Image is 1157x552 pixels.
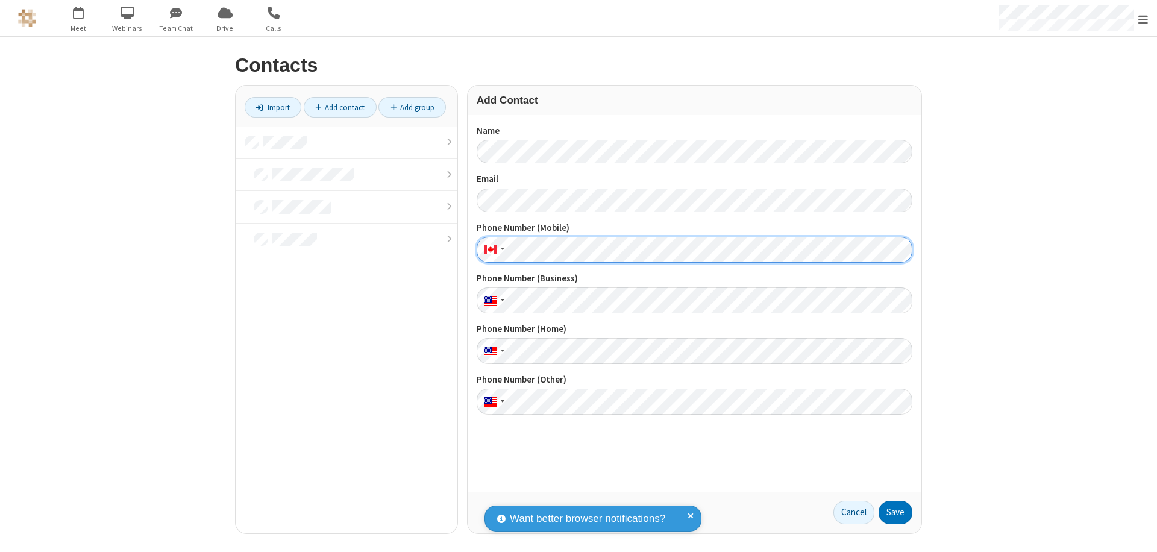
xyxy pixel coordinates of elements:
label: Phone Number (Mobile) [477,221,912,235]
label: Name [477,124,912,138]
span: Calls [251,23,296,34]
div: Canada: + 1 [477,237,508,263]
div: United States: + 1 [477,338,508,364]
label: Phone Number (Business) [477,272,912,286]
span: Team Chat [154,23,199,34]
a: Import [245,97,301,118]
button: Save [879,501,912,525]
label: Phone Number (Other) [477,373,912,387]
img: QA Selenium DO NOT DELETE OR CHANGE [18,9,36,27]
label: Email [477,172,912,186]
div: United States: + 1 [477,287,508,313]
span: Want better browser notifications? [510,511,665,527]
span: Webinars [105,23,150,34]
h2: Contacts [235,55,922,76]
div: United States: + 1 [477,389,508,415]
span: Meet [56,23,101,34]
a: Cancel [833,501,874,525]
h3: Add Contact [477,95,912,106]
a: Add contact [304,97,377,118]
span: Drive [202,23,248,34]
label: Phone Number (Home) [477,322,912,336]
a: Add group [378,97,446,118]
